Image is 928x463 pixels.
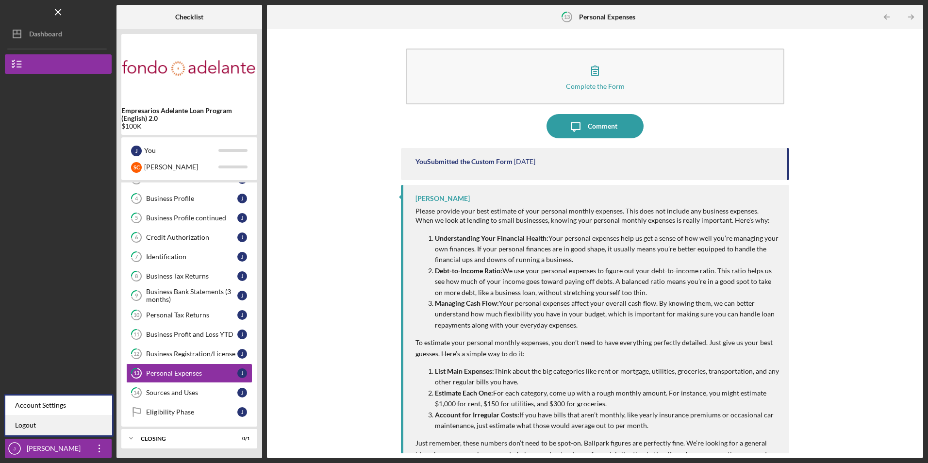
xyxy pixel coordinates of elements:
[126,208,252,228] a: 5Business Profile continuedJ
[146,214,237,222] div: Business Profile continued
[588,114,617,138] div: Comment
[514,158,535,165] time: 2025-06-24 17:07
[435,265,779,298] p: We use your personal expenses to figure out your debt-to-income ratio. This ratio helps us see ho...
[435,266,502,275] strong: Debt-to-Income Ratio:
[5,415,112,435] a: Logout
[237,232,247,242] div: J
[126,344,252,364] a: 12Business Registration/LicenseJ
[126,247,252,266] a: 7IdentificationJ
[237,407,247,417] div: J
[131,146,142,156] div: J
[121,122,257,130] div: $100K
[237,194,247,203] div: J
[237,330,247,339] div: J
[135,215,138,221] tspan: 5
[237,271,247,281] div: J
[126,383,252,402] a: 14Sources and UsesJ
[237,349,247,359] div: J
[579,13,635,21] b: Personal Expenses
[237,388,247,397] div: J
[126,402,252,422] a: Eligibility PhaseJ
[146,389,237,397] div: Sources and Uses
[135,176,138,182] tspan: 3
[126,266,252,286] a: 8Business Tax ReturnsJ
[415,158,513,165] div: You Submitted the Custom Form
[121,39,257,97] img: Product logo
[133,390,140,396] tspan: 14
[406,49,784,104] button: Complete the Form
[435,234,548,242] strong: Understanding Your Financial Health:
[237,213,247,223] div: J
[5,396,112,415] div: Account Settings
[121,107,257,122] b: Empresarios Adelante Loan Program (English) 2.0
[435,298,779,331] p: Your personal expenses affect your overall cash flow. By knowing them, we can better understand h...
[144,142,218,159] div: You
[566,83,625,90] div: Complete the Form
[237,368,247,378] div: J
[135,234,138,241] tspan: 6
[146,253,237,261] div: Identification
[435,367,494,375] strong: List Main Expenses:
[146,369,237,377] div: Personal Expenses
[435,299,499,307] strong: Managing Cash Flow:
[237,252,247,262] div: J
[146,272,237,280] div: Business Tax Returns
[135,196,138,202] tspan: 4
[126,364,252,383] a: 13Personal ExpensesJ
[435,366,779,388] p: Think about the big categories like rent or mortgage, utilities, groceries, transportation, and a...
[146,195,237,202] div: Business Profile
[547,114,644,138] button: Comment
[135,273,138,280] tspan: 8
[146,408,237,416] div: Eligibility Phase
[126,189,252,208] a: 4Business ProfileJ
[126,325,252,344] a: 11Business Profit and Loss YTDJ
[133,312,140,318] tspan: 10
[415,195,470,202] div: [PERSON_NAME]
[232,436,250,442] div: 0 / 1
[435,233,779,265] p: Your personal expenses help us get a sense of how well you’re managing your own finances. If your...
[146,331,237,338] div: Business Profit and Loss YTD
[175,13,203,21] b: Checklist
[146,350,237,358] div: Business Registration/License
[126,286,252,305] a: 9Business Bank Statements (3 months)J
[14,446,16,451] text: J
[435,411,519,419] strong: Account for Irregular Costs:
[135,254,138,260] tspan: 7
[146,288,237,303] div: Business Bank Statements (3 months)
[29,24,62,46] div: Dashboard
[415,215,779,226] p: When we look at lending to small businesses, knowing your personal monthly expenses is really imp...
[435,388,779,410] p: For each category, come up with a rough monthly amount. For instance, you might estimate $1,000 f...
[131,162,142,173] div: S C
[415,207,779,215] div: Please provide your best estimate of your personal monthly expenses. This does not include any bu...
[237,291,247,300] div: J
[133,351,139,357] tspan: 12
[435,410,779,431] p: If you have bills that aren’t monthly, like yearly insurance premiums or occasional car maintenan...
[146,311,237,319] div: Personal Tax Returns
[133,331,139,338] tspan: 11
[135,293,138,299] tspan: 9
[237,310,247,320] div: J
[5,439,112,458] button: J[PERSON_NAME] Can
[5,24,112,44] button: Dashboard
[146,233,237,241] div: Credit Authorization
[133,370,139,377] tspan: 13
[141,436,226,442] div: Closing
[144,159,218,175] div: [PERSON_NAME]
[126,228,252,247] a: 6Credit AuthorizationJ
[564,14,570,20] tspan: 13
[415,337,779,359] p: To estimate your personal monthly expenses, you don’t need to have everything perfectly detailed....
[435,389,493,397] strong: Estimate Each One:
[126,305,252,325] a: 10Personal Tax ReturnsJ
